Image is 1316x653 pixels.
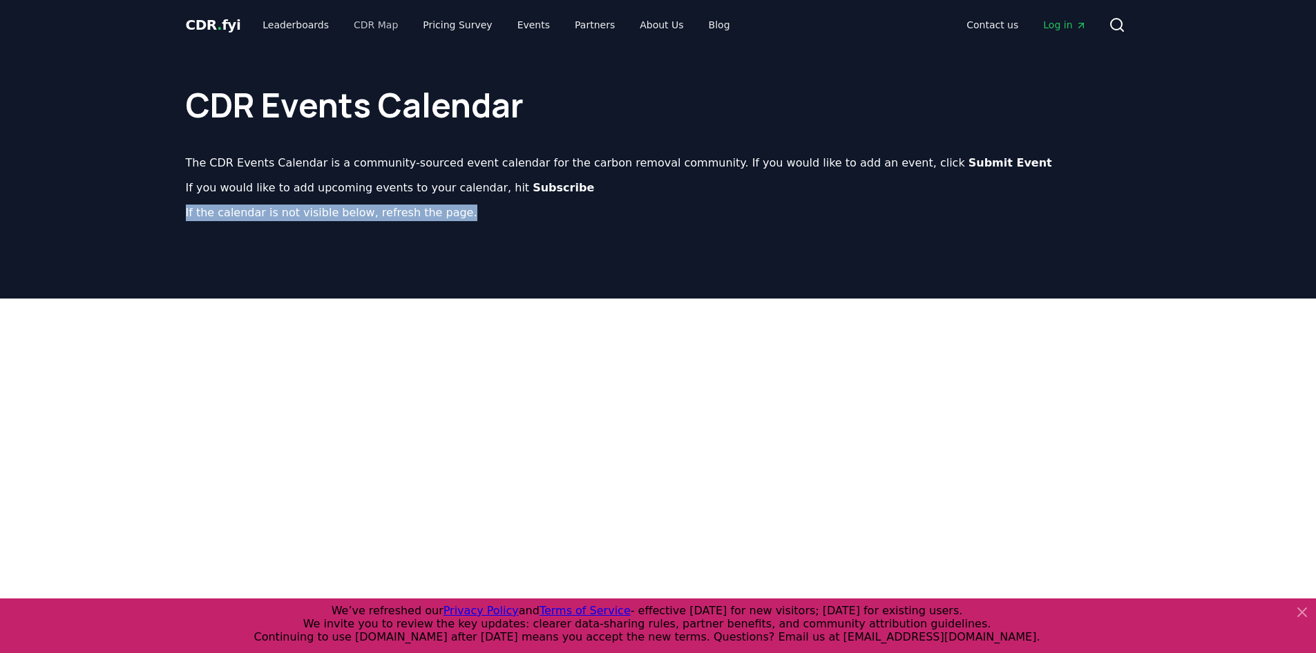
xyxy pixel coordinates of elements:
b: Submit Event [969,156,1052,169]
a: About Us [629,12,694,37]
a: Events [506,12,561,37]
p: The CDR Events Calendar is a community-sourced event calendar for the carbon removal community. I... [186,155,1131,171]
a: Pricing Survey [412,12,503,37]
nav: Main [955,12,1097,37]
a: Log in [1032,12,1097,37]
b: Subscribe [533,181,594,194]
a: Partners [564,12,626,37]
a: CDR.fyi [186,15,241,35]
a: CDR Map [343,12,409,37]
p: If you would like to add upcoming events to your calendar, hit [186,180,1131,196]
h1: CDR Events Calendar [186,61,1131,122]
p: If the calendar is not visible below, refresh the page. [186,205,1131,221]
a: Leaderboards [251,12,340,37]
span: Log in [1043,18,1086,32]
a: Contact us [955,12,1029,37]
nav: Main [251,12,741,37]
span: CDR fyi [186,17,241,33]
a: Blog [698,12,741,37]
span: . [217,17,222,33]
